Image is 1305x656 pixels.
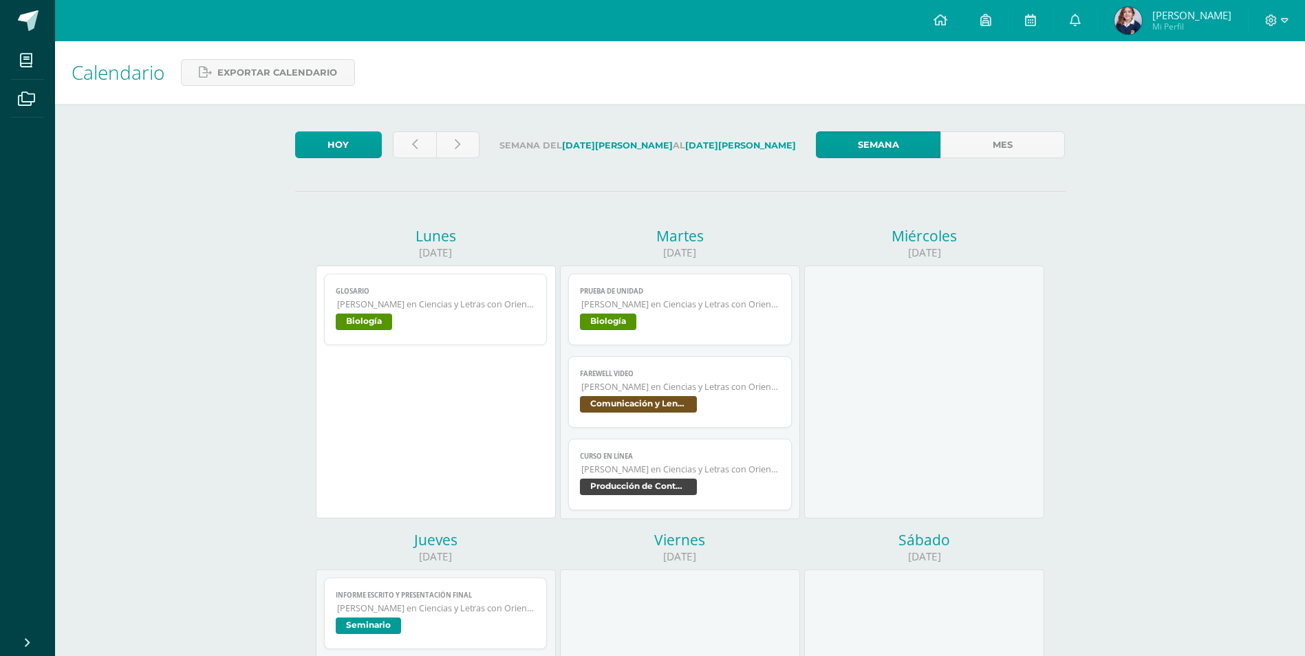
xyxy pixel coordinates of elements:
div: Viernes [560,530,800,549]
span: [PERSON_NAME] [1152,8,1231,22]
span: Curso en línea [580,452,780,461]
span: Exportar calendario [217,60,337,85]
a: Hoy [295,131,382,158]
a: Semana [816,131,940,158]
span: Calendario [72,59,164,85]
div: Martes [560,226,800,245]
a: Prueba de unidad[PERSON_NAME] en Ciencias y Letras con Orientación en ComputaciónBiología [568,274,792,345]
div: [DATE] [804,549,1044,564]
div: [DATE] [316,245,556,260]
span: Prueba de unidad [580,287,780,296]
span: Informe escrito y presentación final [336,591,536,600]
a: glosario[PERSON_NAME] en Ciencias y Letras con Orientación en ComputaciónBiología [324,274,548,345]
div: Lunes [316,226,556,245]
span: FAREWELL VIDEO [580,369,780,378]
div: [DATE] [560,245,800,260]
a: Curso en línea[PERSON_NAME] en Ciencias y Letras con Orientación en ComputaciónProducción de Cont... [568,439,792,510]
strong: [DATE][PERSON_NAME] [562,140,673,151]
span: Producción de Contenidos Digitales [580,479,697,495]
a: Exportar calendario [181,59,355,86]
div: [DATE] [560,549,800,564]
span: Comunicación y Lenguaje L3 (Inglés Técnico) 5 [580,396,697,413]
span: glosario [336,287,536,296]
a: FAREWELL VIDEO[PERSON_NAME] en Ciencias y Letras con Orientación en ComputaciónComunicación y Len... [568,356,792,428]
span: Mi Perfil [1152,21,1231,32]
span: [PERSON_NAME] en Ciencias y Letras con Orientación en Computación [337,602,536,614]
div: [DATE] [804,245,1044,260]
span: Biología [580,314,636,330]
div: Sábado [804,530,1044,549]
span: [PERSON_NAME] en Ciencias y Letras con Orientación en Computación [337,298,536,310]
div: [DATE] [316,549,556,564]
a: Informe escrito y presentación final[PERSON_NAME] en Ciencias y Letras con Orientación en Computa... [324,578,548,649]
div: Jueves [316,530,556,549]
span: Seminario [336,617,401,634]
span: [PERSON_NAME] en Ciencias y Letras con Orientación en Computación [581,463,780,475]
div: Miércoles [804,226,1044,245]
span: [PERSON_NAME] en Ciencias y Letras con Orientación en Computación [581,298,780,310]
strong: [DATE][PERSON_NAME] [685,140,796,151]
span: [PERSON_NAME] en Ciencias y Letras con Orientación en Computación [581,381,780,393]
a: Mes [940,131,1065,158]
span: Biología [336,314,392,330]
img: dc1ed9bf454be369a6487665099a2fc5.png [1114,7,1142,34]
label: Semana del al [490,131,805,160]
